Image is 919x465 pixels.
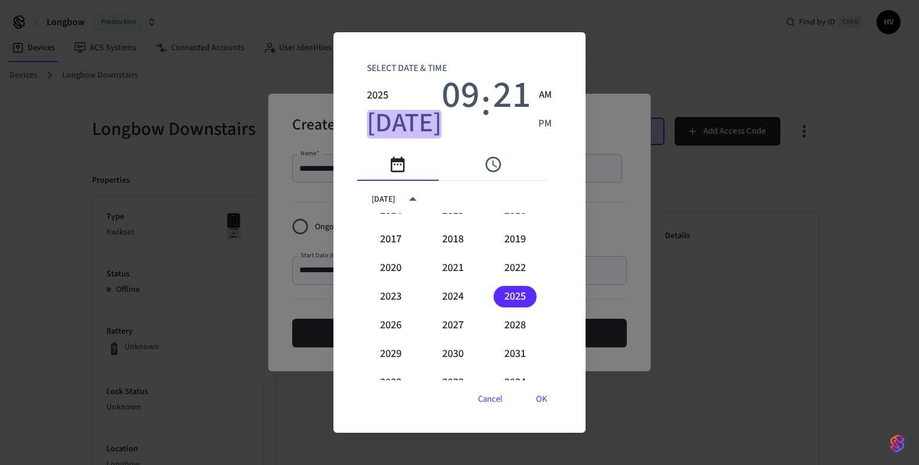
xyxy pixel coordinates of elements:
[494,286,537,307] button: 2025
[481,81,491,138] span: :
[369,343,412,365] button: 2029
[494,315,537,336] button: 2028
[493,81,531,110] button: 21
[357,148,439,181] button: pick date
[442,73,480,117] span: 09
[494,343,537,365] button: 2031
[369,229,412,250] button: 2017
[494,257,537,279] button: 2022
[369,286,412,307] button: 2023
[369,315,412,336] button: 2026
[538,116,552,132] span: PM
[431,343,474,365] button: 2030
[367,110,442,138] button: [DATE]
[367,87,388,103] span: 2025
[431,257,474,279] button: 2021
[539,88,552,103] span: AM
[431,286,474,307] button: 2024
[522,385,562,414] button: OK
[369,372,412,393] button: 2032
[367,107,442,140] span: [DATE]
[442,81,480,110] button: 09
[538,110,552,138] button: PM
[369,257,412,279] button: 2020
[494,372,537,393] button: 2034
[372,193,395,206] div: [DATE]
[494,229,537,250] button: 2019
[453,148,534,181] button: pick time
[538,81,552,110] button: AM
[367,56,447,81] span: Select date & time
[399,185,427,213] button: year view is open, switch to calendar view
[493,73,531,117] span: 21
[464,385,517,414] button: Cancel
[431,315,474,336] button: 2027
[431,372,474,393] button: 2033
[431,229,474,250] button: 2018
[367,81,388,110] button: 2025
[890,434,905,453] img: SeamLogoGradient.69752ec5.svg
